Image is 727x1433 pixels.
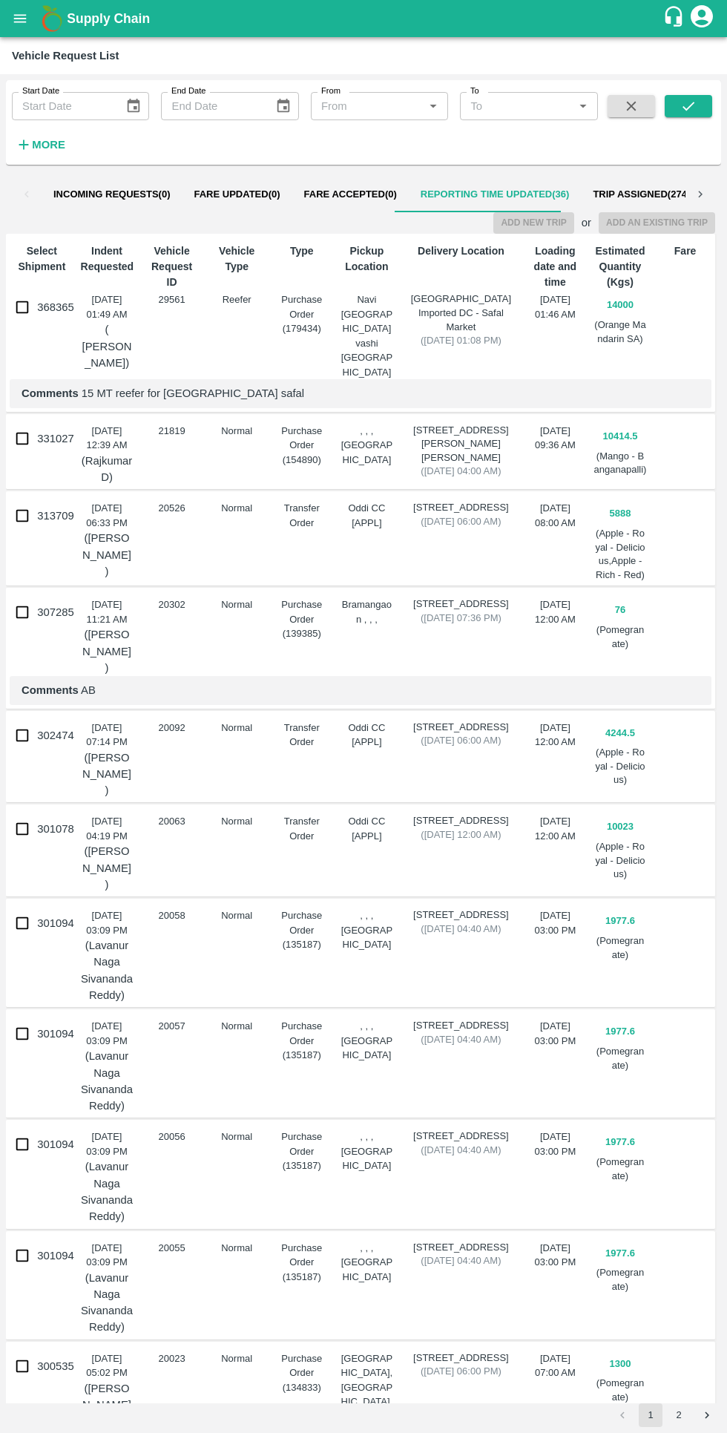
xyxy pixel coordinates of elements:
button: More [12,132,69,157]
div: (Pomegranate) [594,1266,647,1293]
span: ( [DATE] 04:40 AM ) [406,922,517,937]
p: (Lavanur Naga Sivananda Reddy) [81,937,134,1003]
span: [STREET_ADDRESS] [406,721,517,735]
div: Normal [211,908,263,923]
div: (Pomegranate) [594,1045,647,1072]
div: (Pomegranate) [594,1155,647,1183]
div: 20058 [145,908,198,923]
p: (Rajkumar D) [81,453,134,486]
div: [DATE] 03:00 PM [529,908,582,937]
span: 301078 [37,823,74,835]
div: Normal [211,1129,263,1144]
button: 10414.5 [596,424,644,450]
div: (Apple - Royal - Delicious,Apple - Rich - Red) [594,527,647,582]
span: [STREET_ADDRESS] [406,1019,517,1033]
div: Oddi CC [APPL] [341,721,393,750]
span: Reporting Time Updated ( 36 ) [421,188,570,200]
div: [DATE] 09:36 AM [529,424,582,453]
div: Purchase Order (154890) [275,424,328,468]
div: 20302 [145,597,198,612]
div: Transfer Order [275,814,328,843]
span: ( [DATE] 04:40 AM ) [406,1033,517,1047]
div: customer-support [662,5,688,32]
div: Purchase Order (179434) [275,292,328,336]
div: 20092 [145,721,198,735]
div: Reefer [211,292,263,307]
div: Normal [211,597,263,612]
div: [DATE] 06:33 PM [81,501,134,580]
p: (Lavanur Naga Sivananda Reddy) [81,1270,134,1336]
p: Fare [659,243,711,259]
div: (Pomegranate) [594,623,647,651]
span: [STREET_ADDRESS][PERSON_NAME][PERSON_NAME] [406,424,517,465]
div: [DATE] 03:09 PM [81,908,134,1003]
label: From [321,85,341,97]
div: [DATE] 03:00 PM [529,1241,582,1270]
span: [GEOGRAPHIC_DATA] Imported DC - Safal Market [406,292,517,334]
div: 20023 [145,1351,198,1366]
label: Start Date [22,85,59,97]
div: Vehicle Request List [12,46,119,65]
button: 4244.5 [596,721,644,747]
div: 20057 [145,1019,198,1034]
div: Normal [211,424,263,439]
div: Bramangaon , , , [341,597,393,626]
div: , , , [GEOGRAPHIC_DATA] [341,1129,393,1173]
div: 29561 [145,292,198,307]
span: ( [DATE] 12:00 AM ) [406,828,517,842]
p: Vehicle Type [211,243,263,275]
button: Choose date [119,92,148,120]
span: Fare Accepted ( 0 ) [304,188,397,200]
p: Type [275,243,328,259]
span: ( [DATE] 06:00 AM ) [406,734,517,748]
div: , , , [GEOGRAPHIC_DATA] [341,424,393,468]
p: ([PERSON_NAME]) [81,626,134,676]
p: 15 MT reefer for [GEOGRAPHIC_DATA] safal [22,385,700,401]
div: [DATE] 03:09 PM [81,1019,134,1114]
span: ( [DATE] 04:40 AM ) [406,1254,517,1268]
p: Select Shipment [16,243,68,275]
span: ( [DATE] 06:00 PM ) [406,1365,517,1379]
span: [STREET_ADDRESS] [406,908,517,922]
div: Purchase Order (135187) [275,1241,328,1285]
span: 307285 [37,606,74,618]
b: Supply Chain [67,11,150,26]
div: 20056 [145,1129,198,1144]
div: 20526 [145,501,198,516]
div: Normal [211,1241,263,1256]
div: Oddi CC [APPL] [341,814,393,843]
span: [STREET_ADDRESS] [406,1351,517,1365]
span: 368365 [37,301,74,313]
span: 300535 [37,1360,74,1372]
span: Fare Updated ( 0 ) [194,188,280,200]
span: [STREET_ADDRESS] [406,501,517,515]
button: Open [424,96,443,116]
div: Normal [211,1351,263,1366]
button: 76 [596,597,644,623]
div: Normal [211,721,263,735]
p: Pickup Location [341,243,393,275]
div: Purchase Order (134833) [275,1351,328,1395]
div: Purchase Order (135187) [275,908,328,952]
div: [DATE] 12:00 AM [529,721,582,750]
div: 20055 [145,1241,198,1256]
div: (Pomegranate) [594,934,647,962]
button: 1977.6 [596,1129,644,1155]
div: [DATE] 03:09 PM [81,1129,134,1224]
div: Normal [211,1019,263,1034]
img: logo [37,4,67,33]
div: Normal [211,814,263,829]
span: 302474 [37,729,74,741]
button: Open [573,96,593,116]
a: Supply Chain [67,8,662,29]
p: ([PERSON_NAME]) [81,1380,134,1430]
div: Oddi CC [APPL] [341,501,393,530]
div: [DATE] 11:21 AM [81,597,134,676]
label: To [470,85,479,97]
button: Choose date [269,92,297,120]
strong: More [32,139,65,151]
span: ( [DATE] 04:00 AM ) [406,465,517,479]
button: 14000 [596,292,644,318]
input: End Date [161,92,263,120]
button: 1977.6 [596,1241,644,1267]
